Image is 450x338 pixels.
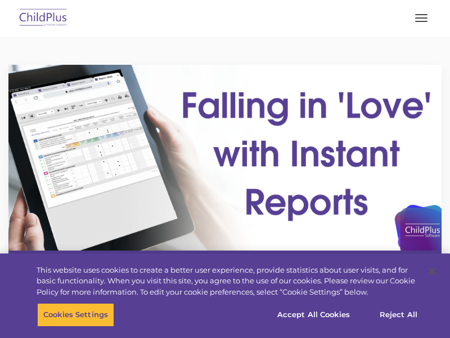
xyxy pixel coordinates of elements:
img: ChildPlus by Procare Solutions [17,5,70,32]
button: Accept All Cookies [271,303,356,327]
div: This website uses cookies to create a better user experience, provide statistics about user visit... [37,265,418,298]
button: Close [420,259,444,284]
button: Cookies Settings [37,303,114,327]
button: Reject All [363,303,434,327]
